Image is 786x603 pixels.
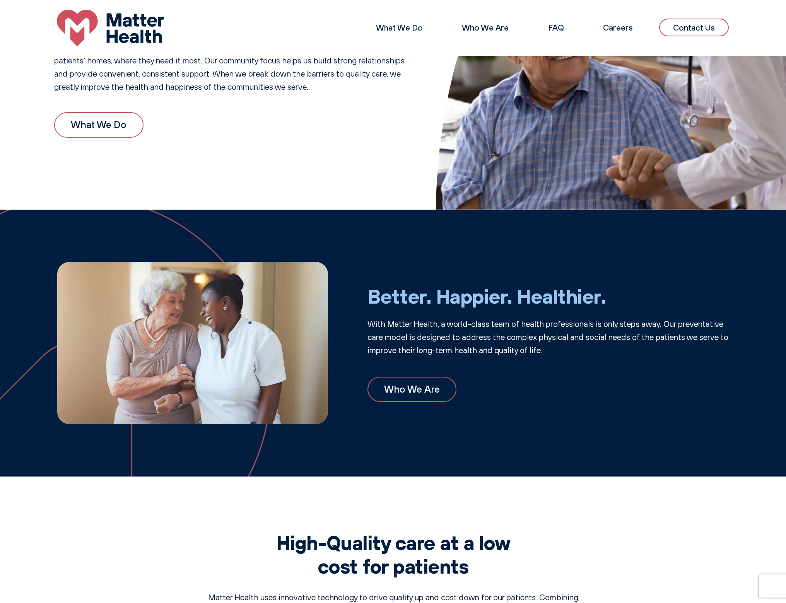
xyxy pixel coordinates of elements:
[462,22,509,32] a: Who We Are
[54,41,405,94] p: Matter Health is on a mission to bring high-quality preventative and primary care closer to our p...
[54,112,144,138] a: What We Do
[367,377,457,402] a: Who We Are
[272,531,514,578] h2: High-Quality care at a low cost for patients
[367,318,729,357] p: With Matter Health, a world-class team of health professionals is only steps away. Our preventati...
[603,22,633,32] a: Careers
[367,284,729,308] h2: Better. Happier. Healthier.
[376,22,423,32] a: What We Do
[659,19,729,37] a: Contact Us
[548,22,564,32] a: FAQ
